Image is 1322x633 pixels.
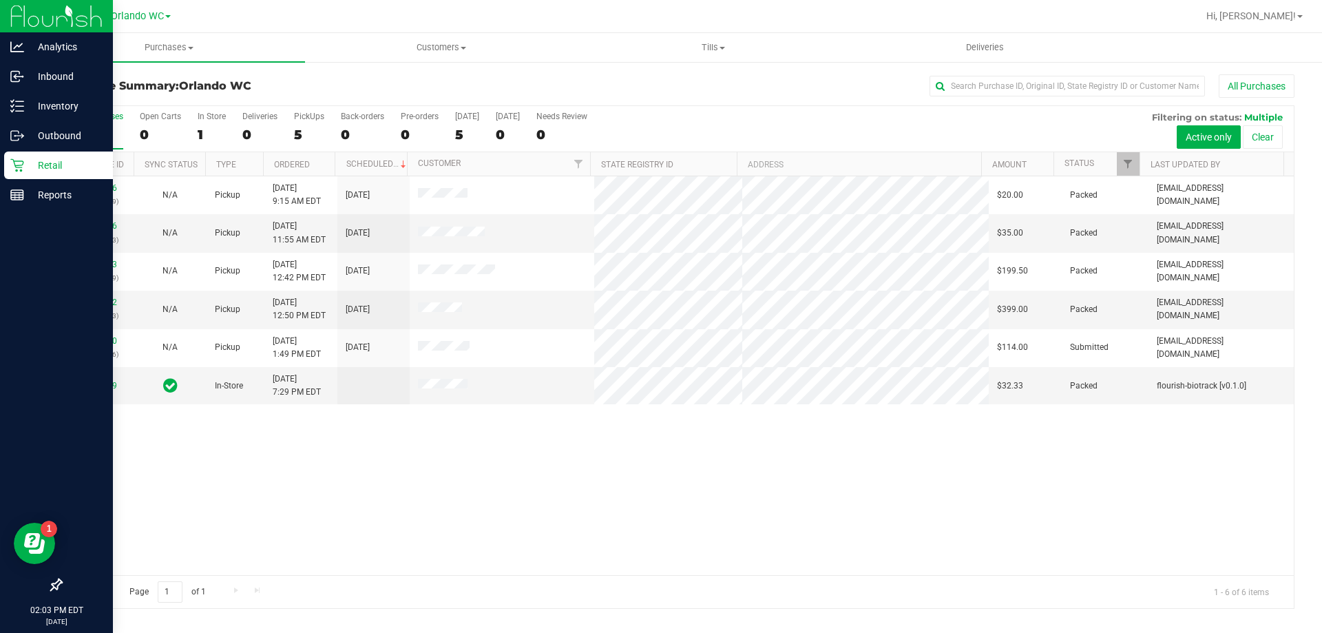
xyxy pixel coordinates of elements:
span: Customers [306,41,576,54]
div: 0 [140,127,181,143]
p: [DATE] [6,616,107,627]
div: 0 [242,127,277,143]
span: [EMAIL_ADDRESS][DOMAIN_NAME] [1157,296,1286,322]
span: $20.00 [997,189,1023,202]
span: $32.33 [997,380,1023,393]
span: Deliveries [947,41,1022,54]
a: Amount [992,160,1027,169]
span: [DATE] [346,303,370,316]
span: Packed [1070,189,1098,202]
p: Inbound [24,68,107,85]
p: Inventory [24,98,107,114]
span: Pickup [215,264,240,278]
span: Packed [1070,227,1098,240]
div: 0 [401,127,439,143]
div: In Store [198,112,226,121]
a: Customer [418,158,461,168]
span: 1 - 6 of 6 items [1203,581,1280,602]
inline-svg: Inventory [10,99,24,113]
span: Not Applicable [162,266,178,276]
div: Open Carts [140,112,181,121]
span: Tills [578,41,848,54]
p: Reports [24,187,107,203]
span: Filtering on status: [1152,112,1241,123]
p: Analytics [24,39,107,55]
span: [DATE] [346,341,370,354]
span: [DATE] 7:29 PM EDT [273,373,321,399]
div: PickUps [294,112,324,121]
span: Not Applicable [162,190,178,200]
span: [DATE] 11:55 AM EDT [273,220,326,246]
div: Back-orders [341,112,384,121]
a: Customers [305,33,577,62]
span: [DATE] [346,264,370,278]
span: $199.50 [997,264,1028,278]
button: N/A [162,227,178,240]
p: 02:03 PM EDT [6,604,107,616]
a: Filter [1117,152,1140,176]
span: Packed [1070,380,1098,393]
span: Orlando WC [111,10,164,22]
span: Purchases [33,41,305,54]
span: Packed [1070,264,1098,278]
iframe: Resource center unread badge [41,521,57,537]
button: N/A [162,189,178,202]
div: 1 [198,127,226,143]
span: Multiple [1244,112,1283,123]
span: Orlando WC [179,79,251,92]
span: Packed [1070,303,1098,316]
div: 0 [496,127,520,143]
a: Sync Status [145,160,198,169]
div: [DATE] [496,112,520,121]
span: [EMAIL_ADDRESS][DOMAIN_NAME] [1157,258,1286,284]
a: Deliveries [849,33,1121,62]
span: $399.00 [997,303,1028,316]
div: 0 [341,127,384,143]
div: 0 [536,127,587,143]
span: Pickup [215,341,240,354]
button: N/A [162,303,178,316]
h3: Purchase Summary: [61,80,472,92]
a: Last Updated By [1151,160,1220,169]
span: Not Applicable [162,304,178,314]
p: Outbound [24,127,107,144]
span: [DATE] 9:15 AM EDT [273,182,321,208]
p: Retail [24,157,107,174]
span: $35.00 [997,227,1023,240]
span: Pickup [215,189,240,202]
th: Address [737,152,981,176]
span: flourish-biotrack [v0.1.0] [1157,380,1246,393]
input: 1 [158,581,182,603]
span: [DATE] [346,189,370,202]
span: $114.00 [997,341,1028,354]
a: Type [216,160,236,169]
a: 11833946 [78,221,117,231]
div: [DATE] [455,112,479,121]
span: [DATE] 12:42 PM EDT [273,258,326,284]
div: 5 [294,127,324,143]
div: Needs Review [536,112,587,121]
a: Filter [567,152,590,176]
span: Submitted [1070,341,1109,354]
span: Pickup [215,227,240,240]
button: Clear [1243,125,1283,149]
a: 11835010 [78,336,117,346]
inline-svg: Outbound [10,129,24,143]
a: State Registry ID [601,160,673,169]
button: N/A [162,264,178,278]
span: Pickup [215,303,240,316]
button: N/A [162,341,178,354]
span: [EMAIL_ADDRESS][DOMAIN_NAME] [1157,182,1286,208]
button: All Purchases [1219,74,1294,98]
div: Pre-orders [401,112,439,121]
span: Not Applicable [162,342,178,352]
span: Hi, [PERSON_NAME]! [1206,10,1296,21]
a: 11834382 [78,298,117,307]
iframe: Resource center [14,523,55,564]
a: 11832576 [78,183,117,193]
span: Not Applicable [162,228,178,238]
span: [DATE] 12:50 PM EDT [273,296,326,322]
span: [DATE] 1:49 PM EDT [273,335,321,361]
a: Purchases [33,33,305,62]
